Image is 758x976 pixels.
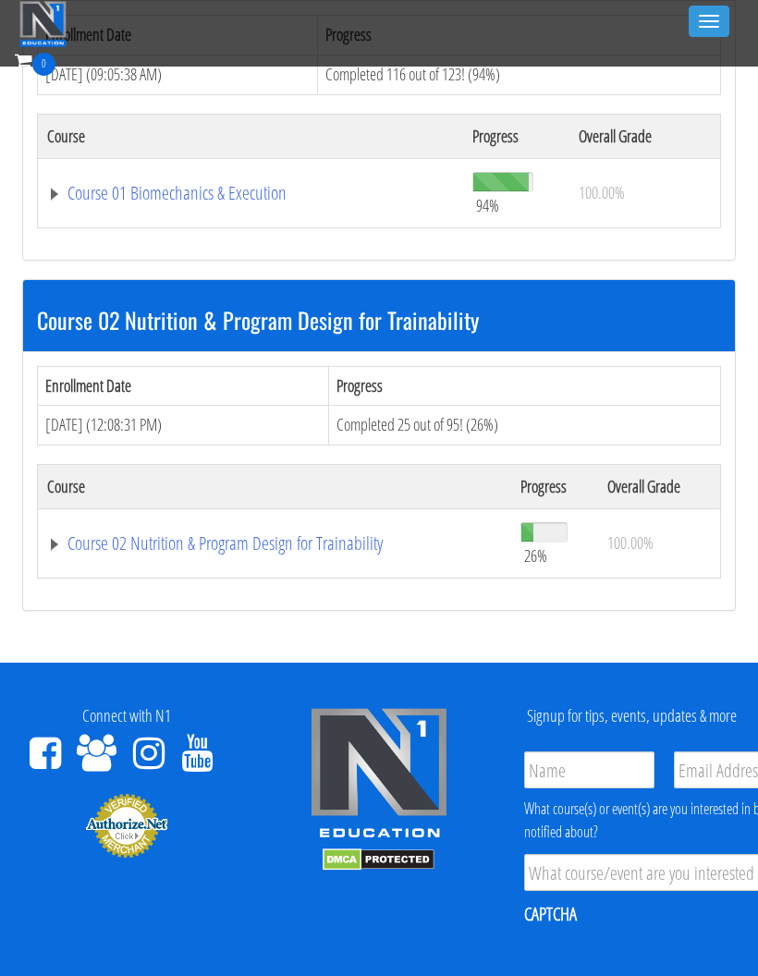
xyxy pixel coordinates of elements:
[47,184,454,202] a: Course 01 Biomechanics & Execution
[47,534,502,553] a: Course 02 Nutrition & Program Design for Trainability
[598,464,721,508] th: Overall Grade
[476,195,499,215] span: 94%
[37,308,721,332] h3: Course 02 Nutrition & Program Design for Trainability
[520,707,744,726] h4: Signup for tips, events, updates & more
[323,848,434,871] img: DMCA.com Protection Status
[14,707,238,726] h4: Connect with N1
[19,1,67,47] img: n1-education
[38,406,329,445] td: [DATE] (12:08:31 PM)
[85,792,168,859] img: Authorize.Net Merchant - Click to Verify
[511,464,598,508] th: Progress
[32,53,55,76] span: 0
[598,508,721,578] td: 100.00%
[15,48,55,73] a: 0
[524,545,547,566] span: 26%
[329,366,721,406] th: Progress
[310,707,448,844] img: n1-edu-logo
[524,751,655,788] input: Name
[329,406,721,445] td: Completed 25 out of 95! (26%)
[569,158,721,227] td: 100.00%
[524,902,577,926] label: CAPTCHA
[38,366,329,406] th: Enrollment Date
[38,464,511,508] th: Course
